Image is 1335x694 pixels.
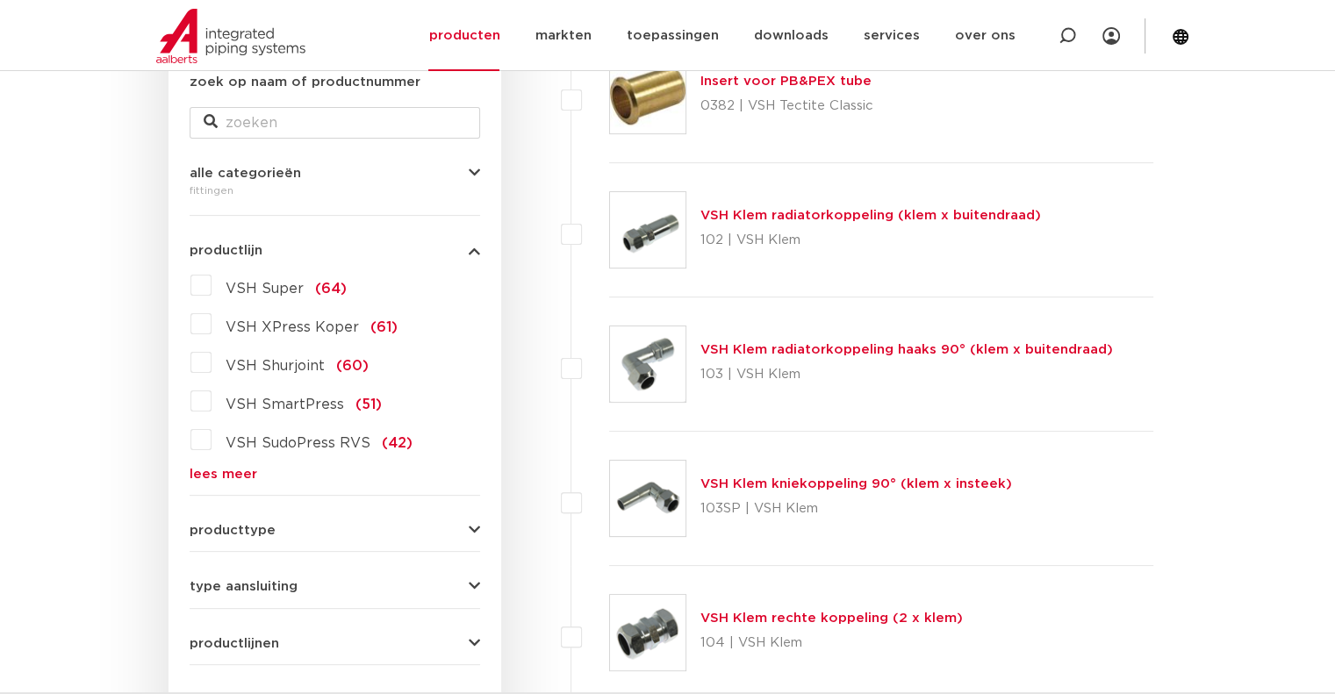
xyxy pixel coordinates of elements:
img: Thumbnail for VSH Klem radiatorkoppeling (klem x buitendraad) [610,192,685,268]
span: type aansluiting [190,580,298,593]
button: productlijnen [190,637,480,650]
span: (60) [336,359,369,373]
span: alle categorieën [190,167,301,180]
button: productlijn [190,244,480,257]
a: VSH Klem radiatorkoppeling (klem x buitendraad) [700,209,1041,222]
p: 102 | VSH Klem [700,226,1041,254]
button: producttype [190,524,480,537]
button: alle categorieën [190,167,480,180]
label: zoek op naam of productnummer [190,72,420,93]
span: (64) [315,282,347,296]
p: 104 | VSH Klem [700,629,963,657]
span: VSH Super [226,282,304,296]
a: lees meer [190,468,480,481]
a: Insert voor PB&PEX tube [700,75,872,88]
img: Thumbnail for VSH Klem kniekoppeling 90° (klem x insteek) [610,461,685,536]
span: productlijn [190,244,262,257]
span: VSH Shurjoint [226,359,325,373]
span: productlijnen [190,637,279,650]
a: VSH Klem radiatorkoppeling haaks 90° (klem x buitendraad) [700,343,1113,356]
button: type aansluiting [190,580,480,593]
span: producttype [190,524,276,537]
div: fittingen [190,180,480,201]
p: 103 | VSH Klem [700,361,1113,389]
a: VSH Klem rechte koppeling (2 x klem) [700,612,963,625]
img: Thumbnail for VSH Klem rechte koppeling (2 x klem) [610,595,685,670]
img: Thumbnail for Insert voor PB&PEX tube [610,58,685,133]
span: (61) [370,320,398,334]
span: VSH SmartPress [226,397,344,411]
p: 103SP | VSH Klem [700,495,1012,523]
img: Thumbnail for VSH Klem radiatorkoppeling haaks 90° (klem x buitendraad) [610,326,685,402]
span: VSH SudoPress RVS [226,436,370,450]
a: VSH Klem kniekoppeling 90° (klem x insteek) [700,477,1012,490]
p: 0382 | VSH Tectite Classic [700,92,873,120]
span: (51) [355,397,382,411]
span: (42) [382,436,413,450]
input: zoeken [190,107,480,139]
span: VSH XPress Koper [226,320,359,334]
